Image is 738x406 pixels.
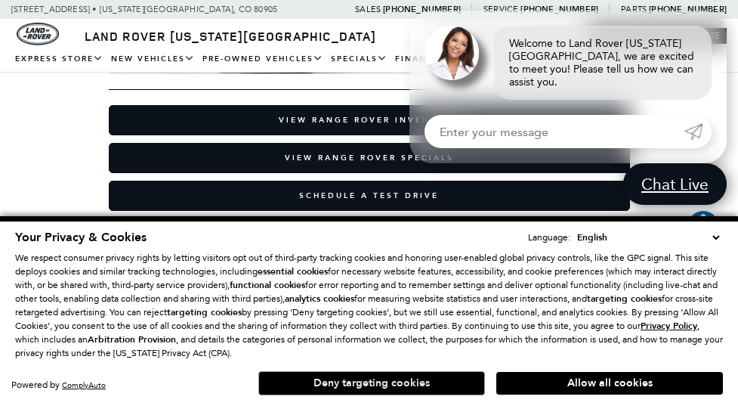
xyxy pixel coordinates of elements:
[327,46,391,73] a: Specials
[425,115,684,148] input: Enter your message
[11,380,106,390] div: Powered by
[85,28,376,45] span: Land Rover [US_STATE][GEOGRAPHIC_DATA]
[258,371,485,395] button: Deny targeting cookies
[109,181,630,211] a: Schedule a Test Drive
[11,5,277,14] a: [STREET_ADDRESS] • [US_STATE][GEOGRAPHIC_DATA], CO 80905
[587,293,662,305] strong: targeting cookies
[199,46,327,73] a: Pre-Owned Vehicles
[687,209,720,246] aside: Accessibility Help Desk
[496,372,723,395] button: Allow all cookies
[167,306,242,318] strong: targeting cookies
[623,163,727,205] a: Chat Live
[62,380,106,390] a: ComplyAuto
[11,46,727,73] nav: Main Navigation
[391,46,453,73] a: Finance
[17,23,59,45] img: Land Rover
[76,28,385,45] a: Land Rover [US_STATE][GEOGRAPHIC_DATA]
[425,26,479,80] img: Agent profile photo
[494,26,712,100] div: Welcome to Land Rover [US_STATE][GEOGRAPHIC_DATA], we are excited to meet you! Please tell us how...
[383,4,461,15] a: [PHONE_NUMBER]
[109,105,630,135] a: View Range Rover Inventory
[520,4,598,15] a: [PHONE_NUMBER]
[573,230,723,245] select: Language Select
[17,23,59,45] a: land-rover
[684,115,712,148] a: Submit
[107,46,199,73] a: New Vehicles
[634,174,716,194] span: Chat Live
[11,46,107,73] a: EXPRESS STORE
[528,233,570,242] div: Language:
[285,293,354,305] strong: analytics cookies
[641,320,697,332] u: Privacy Policy
[258,265,328,277] strong: essential cookies
[109,143,630,173] a: View Range Rover Specials
[649,4,727,15] a: [PHONE_NUMBER]
[15,229,147,246] span: Your Privacy & Cookies
[88,333,176,346] strong: Arbitration Provision
[230,279,305,291] strong: functional cookies
[687,209,720,243] button: Explore your accessibility options
[15,251,723,360] p: We respect consumer privacy rights by letting visitors opt out of third-party tracking cookies an...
